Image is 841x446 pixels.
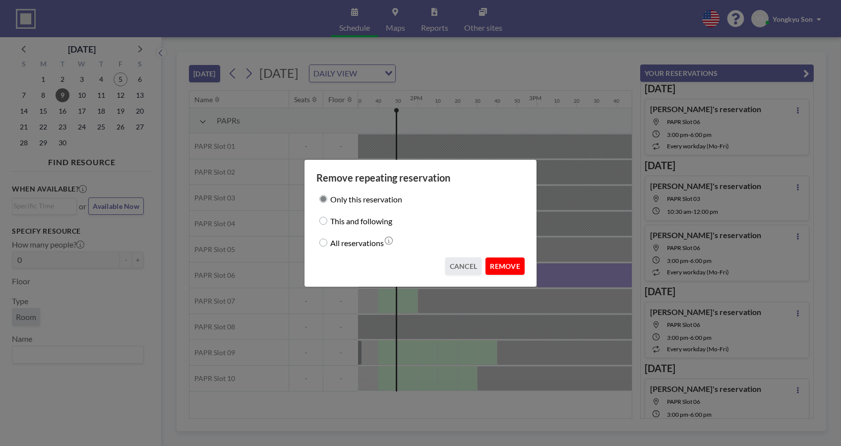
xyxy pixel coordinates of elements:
label: All reservations [330,236,384,250]
button: CANCEL [445,257,482,275]
label: This and following [330,214,392,228]
button: REMOVE [485,257,525,275]
h3: Remove repeating reservation [316,172,525,184]
label: Only this reservation [330,192,402,206]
